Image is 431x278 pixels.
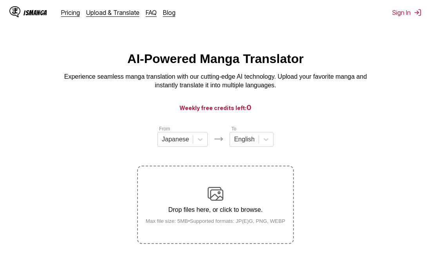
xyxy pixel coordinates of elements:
small: Max file size: 5MB • Supported formats: JP(E)G, PNG, WEBP [139,218,292,224]
p: Drop files here, or click to browse. [139,206,292,213]
span: 0 [246,103,252,112]
div: IsManga [24,9,47,16]
a: IsManga LogoIsManga [9,6,61,19]
img: Sign out [414,9,422,16]
button: Sign In [392,9,422,16]
h1: AI-Powered Manga Translator [127,52,304,66]
a: Blog [163,9,176,16]
a: Upload & Translate [86,9,139,16]
p: Experience seamless manga translation with our cutting-edge AI technology. Upload your favorite m... [59,72,372,90]
label: To [231,126,236,132]
h3: Weekly free credits left: [19,103,412,112]
a: Pricing [61,9,80,16]
label: From [159,126,170,132]
a: FAQ [146,9,157,16]
img: Languages icon [214,134,223,144]
img: IsManga Logo [9,6,20,17]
